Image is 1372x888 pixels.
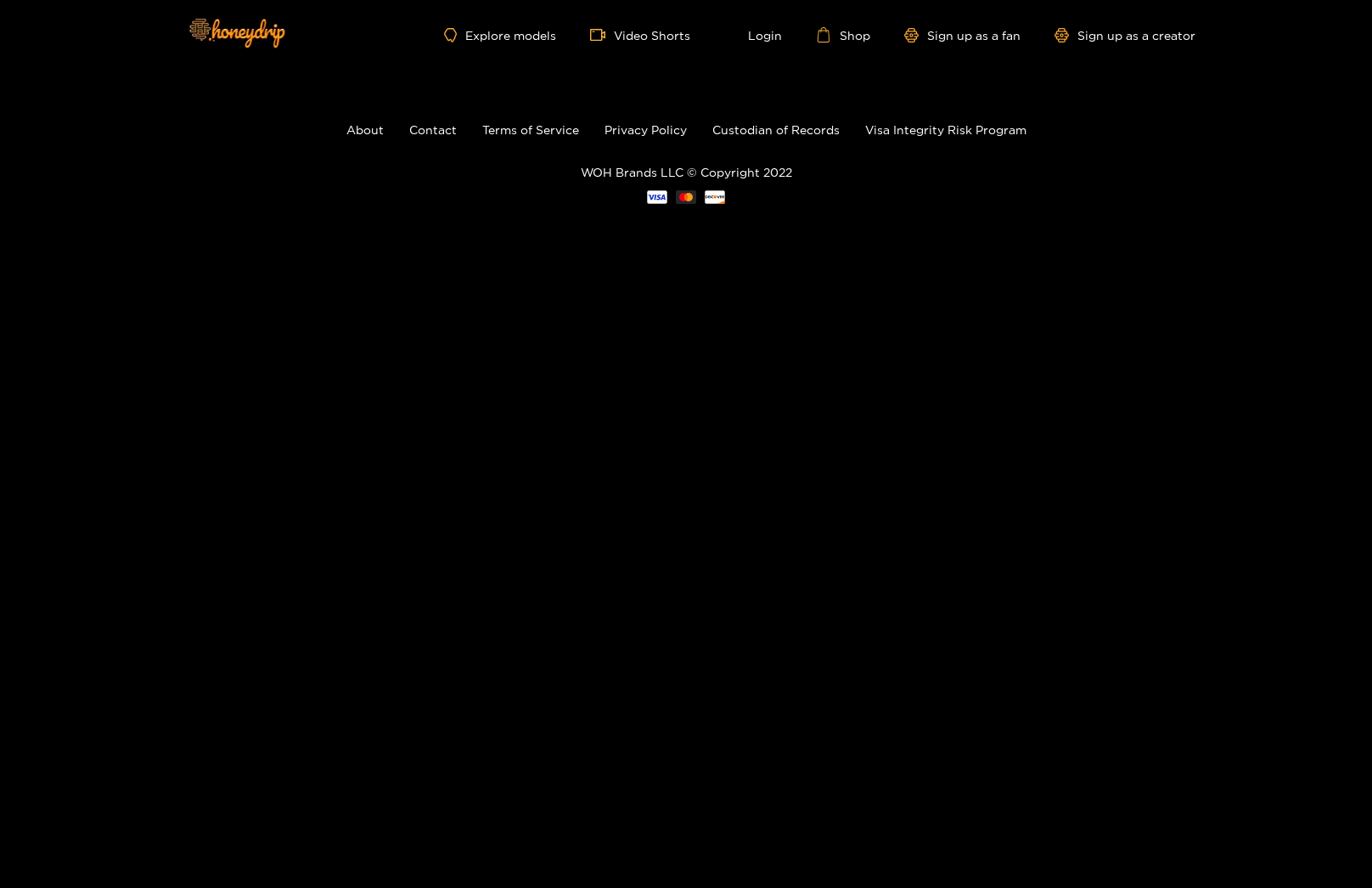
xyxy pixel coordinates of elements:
[444,28,556,42] a: Explore models
[346,123,384,136] a: About
[409,123,457,136] a: Contact
[865,123,1026,136] a: Visa Integrity Risk Program
[904,28,1021,42] a: Sign up as a fan
[1054,28,1195,42] a: Sign up as a creator
[724,27,782,42] a: Login
[604,123,687,136] a: Privacy Policy
[590,27,690,42] a: Video Shorts
[816,27,870,42] a: Shop
[712,123,840,136] a: Custodian of Records
[590,27,614,42] span: video-camera
[482,123,579,136] a: Terms of Service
